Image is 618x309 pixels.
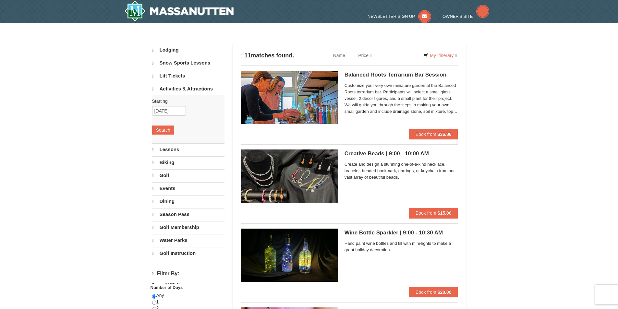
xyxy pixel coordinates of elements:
strong: $15.00 [438,210,452,216]
strong: Price: (USD $) [152,282,180,287]
a: Newsletter Sign Up [368,14,431,19]
span: Customize your very own miniature garden at the Balanced Roots terrarium bar. Participants will s... [345,82,458,115]
a: Activities & Attractions [152,83,224,95]
a: Lift Tickets [152,70,224,82]
h5: Creative Beads | 9:00 - 10:00 AM [345,150,458,157]
a: Season Pass [152,208,224,220]
h5: Balanced Roots Terrarium Bar Session [345,72,458,78]
h4: Filter By: [152,271,224,277]
span: Newsletter Sign Up [368,14,415,19]
a: Massanutten Resort [124,1,234,21]
a: Golf [152,169,224,182]
a: Name [328,49,353,62]
a: Golf Membership [152,221,224,233]
button: Search [152,125,174,135]
a: Owner's Site [442,14,489,19]
a: Water Parks [152,234,224,246]
span: Book from [416,210,436,216]
span: Create and design a stunning one-of-a-kind necklace, bracelet, beaded bookmark, earrings, or keyc... [345,161,458,181]
img: 6619869-1627-b7fa4d44.jpg [241,149,338,203]
span: Book from [416,290,436,295]
button: Book from $20.00 [409,287,458,297]
label: Starting [152,98,220,104]
img: 18871151-30-393e4332.jpg [241,71,338,124]
a: Lodging [152,44,224,56]
a: Biking [152,156,224,169]
a: Golf Instruction [152,247,224,259]
a: Dining [152,195,224,208]
button: Book from $15.00 [409,208,458,218]
span: Owner's Site [442,14,473,19]
strong: $20.00 [438,290,452,295]
a: My Itinerary [419,51,461,60]
h5: Wine Bottle Sparkler | 9:00 - 10:30 AM [345,230,458,236]
img: Massanutten Resort Logo [124,1,234,21]
strong: Number of Days [151,285,183,290]
strong: $36.86 [438,132,452,137]
span: Hand paint wine bottles and fill with mini-lights to make a great holiday decoration. [345,240,458,253]
a: Lessons [152,143,224,156]
img: 6619869-1641-51665117.jpg [241,229,338,282]
span: Book from [416,132,436,137]
a: Snow Sports Lessons [152,57,224,69]
a: Price [353,49,377,62]
button: Book from $36.86 [409,129,458,139]
a: Events [152,182,224,195]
